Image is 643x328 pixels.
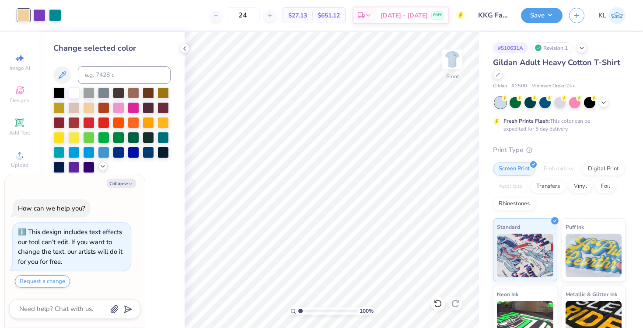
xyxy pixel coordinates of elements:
div: Screen Print [493,162,535,176]
div: # 510631A [493,42,528,53]
div: How can we help you? [18,204,85,213]
div: Revision 1 [532,42,573,53]
div: Embroidery [538,162,580,176]
span: $651.12 [318,11,340,20]
span: # G500 [511,83,527,90]
span: Metallic & Glitter Ink [566,290,617,299]
input: Untitled Design [472,7,514,24]
span: Add Text [9,129,30,136]
span: Designs [10,97,29,104]
span: Standard [497,222,520,231]
div: Front [446,73,459,80]
span: Image AI [10,65,30,72]
div: This design includes text effects our tool can't edit. If you want to change the text, our artist... [18,228,122,266]
img: Katelyn Lizano [608,7,626,24]
span: [DATE] - [DATE] [381,11,428,20]
span: FREE [433,12,442,18]
button: Save [521,8,563,23]
div: Digital Print [582,162,625,176]
span: Gildan [493,83,507,90]
input: e.g. 7428 c [78,66,171,84]
img: Front [444,51,461,68]
div: Applique [493,180,528,193]
span: Gildan Adult Heavy Cotton T-Shirt [493,57,620,68]
span: 100 % [360,307,374,315]
div: Rhinestones [493,197,535,211]
div: Foil [595,180,616,193]
span: Neon Ink [497,290,518,299]
div: Change selected color [53,42,171,54]
a: KL [598,7,626,24]
button: Collapse [107,179,136,188]
input: – – [226,7,260,23]
img: Puff Ink [566,234,622,277]
img: Standard [497,234,553,277]
div: Print Type [493,145,626,155]
strong: Fresh Prints Flash: [503,117,550,124]
span: $27.13 [288,11,307,20]
span: KL [598,10,606,21]
span: Upload [11,162,28,169]
div: Transfers [531,180,566,193]
div: This color can be expedited for 5 day delivery. [503,117,611,133]
span: Minimum Order: 24 + [531,83,575,90]
span: Puff Ink [566,222,584,231]
button: Request a change [15,275,70,288]
div: Vinyl [568,180,593,193]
